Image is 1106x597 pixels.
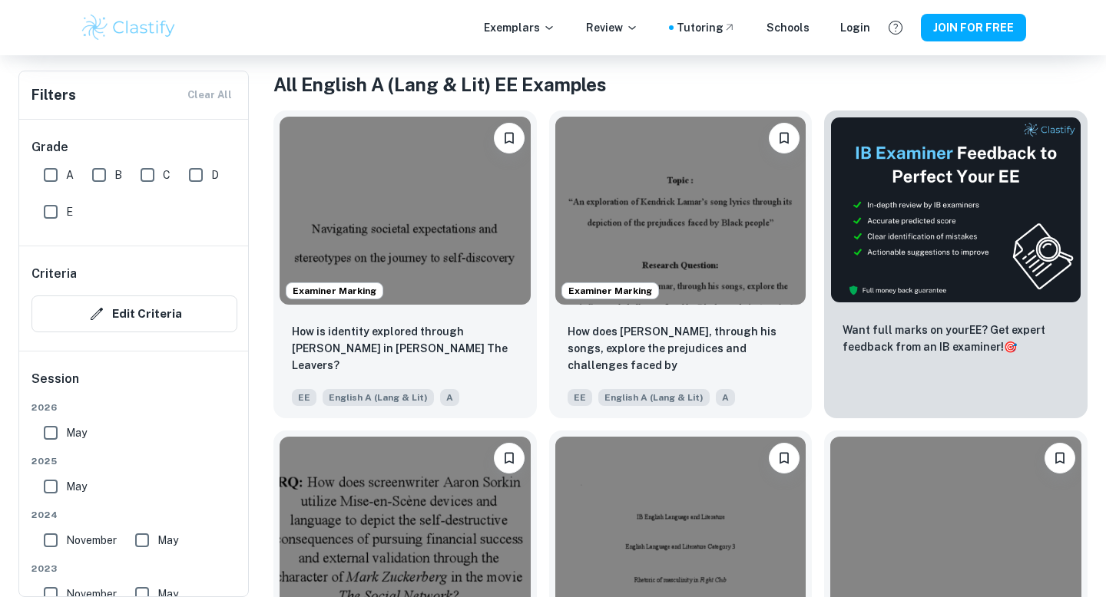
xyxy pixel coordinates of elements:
[66,532,117,549] span: November
[921,14,1026,41] button: JOIN FOR FREE
[163,167,171,183] span: C
[882,15,909,41] button: Help and Feedback
[598,389,710,406] span: English A (Lang & Lit)
[66,424,87,441] span: May
[157,532,178,549] span: May
[292,323,518,374] p: How is identity explored through Deming Guo in Lisa Ko’s The Leavers?
[769,443,800,473] button: Please log in to bookmark exemplars
[1004,341,1017,353] span: 🎯
[114,167,122,183] span: B
[211,167,219,183] span: D
[1045,443,1075,473] button: Please log in to bookmark exemplars
[769,123,800,153] button: Please log in to bookmark exemplars
[568,323,794,375] p: How does Kendrick Lamar, through his songs, explore the prejudices and challenges faced by Black ...
[494,443,525,473] button: Please log in to bookmark exemplars
[555,117,806,305] img: English A (Lang & Lit) EE example thumbnail: How does Kendrick Lamar, through his son
[31,370,237,401] h6: Session
[273,110,537,418] a: Examiner MarkingPlease log in to bookmark exemplarsHow is identity explored through Deming Guo in...
[484,19,555,36] p: Exemplars
[494,123,525,153] button: Please log in to bookmark exemplars
[562,284,658,298] span: Examiner Marking
[586,19,638,36] p: Review
[31,454,237,468] span: 2025
[440,389,459,406] span: A
[840,19,870,36] a: Login
[292,389,316,406] span: EE
[549,110,813,418] a: Examiner MarkingPlease log in to bookmark exemplarsHow does Kendrick Lamar, through his songs, ex...
[273,71,1088,98] h1: All English A (Lang & Lit) EE Examples
[716,389,735,406] span: A
[677,19,736,36] a: Tutoring
[31,562,237,576] span: 2023
[280,117,531,305] img: English A (Lang & Lit) EE example thumbnail: How is identity explored through Deming
[323,389,434,406] span: English A (Lang & Lit)
[80,12,177,43] img: Clastify logo
[767,19,810,36] a: Schools
[286,284,382,298] span: Examiner Marking
[31,265,77,283] h6: Criteria
[568,389,592,406] span: EE
[66,478,87,495] span: May
[31,508,237,522] span: 2024
[66,167,74,183] span: A
[66,203,73,220] span: E
[830,117,1081,303] img: Thumbnail
[31,295,237,332] button: Edit Criteria
[31,401,237,414] span: 2026
[31,138,237,157] h6: Grade
[31,84,76,106] h6: Filters
[843,322,1069,355] p: Want full marks on your EE ? Get expert feedback from an IB examiner!
[824,110,1088,418] a: ThumbnailWant full marks on yourEE? Get expert feedback from an IB examiner!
